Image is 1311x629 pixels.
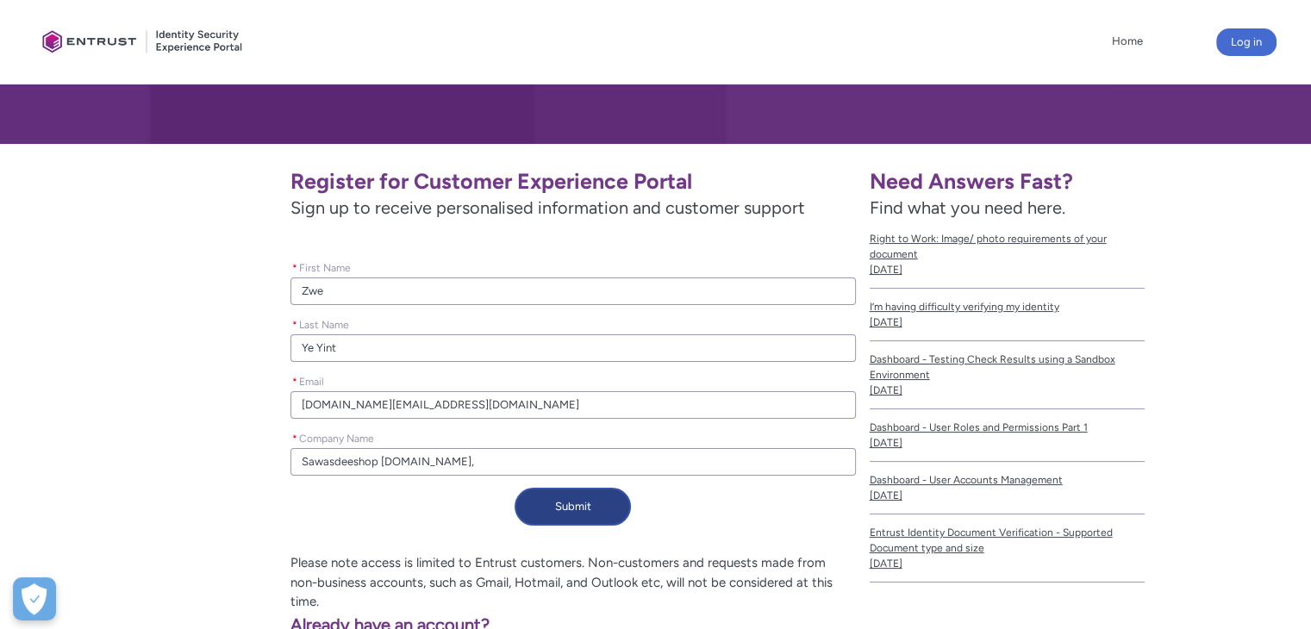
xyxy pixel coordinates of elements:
[870,299,1145,314] span: I’m having difficulty verifying my identity
[870,197,1065,218] span: Find what you need here.
[515,488,631,526] button: Submit
[870,221,1145,289] a: Right to Work: Image/ photo requirements of your document[DATE]
[292,433,297,445] abbr: required
[870,514,1145,582] a: Entrust Identity Document Verification - Supported Document type and size[DATE]
[870,316,902,328] lightning-formatted-date-time: [DATE]
[49,553,856,612] p: Please note access is limited to Entrust customers. Non-customers and requests made from non-busi...
[870,472,1145,488] span: Dashboard - User Accounts Management
[292,262,297,274] abbr: required
[870,462,1145,514] a: Dashboard - User Accounts Management[DATE]
[290,257,358,276] label: First Name
[292,376,297,388] abbr: required
[870,409,1145,462] a: Dashboard - User Roles and Permissions Part 1[DATE]
[13,577,56,620] div: Cookie Preferences
[292,319,297,331] abbr: required
[870,437,902,449] lightning-formatted-date-time: [DATE]
[870,264,902,276] lightning-formatted-date-time: [DATE]
[870,341,1145,409] a: Dashboard - Testing Check Results using a Sandbox Environment[DATE]
[1108,28,1147,54] a: Home
[870,420,1145,435] span: Dashboard - User Roles and Permissions Part 1
[870,168,1145,195] h1: Need Answers Fast?
[290,371,331,389] label: Email
[870,557,902,570] lightning-formatted-date-time: [DATE]
[290,168,855,195] h1: Register for Customer Experience Portal
[870,352,1145,383] span: Dashboard - Testing Check Results using a Sandbox Environment
[870,231,1145,262] span: Right to Work: Image/ photo requirements of your document
[13,577,56,620] button: Open Preferences
[290,314,356,333] label: Last Name
[1216,28,1277,56] button: Log in
[290,195,855,221] span: Sign up to receive personalised information and customer support
[870,289,1145,341] a: I’m having difficulty verifying my identity[DATE]
[870,489,902,501] lightning-formatted-date-time: [DATE]
[290,427,381,446] label: Company Name
[870,525,1145,556] span: Entrust Identity Document Verification - Supported Document type and size
[870,384,902,396] lightning-formatted-date-time: [DATE]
